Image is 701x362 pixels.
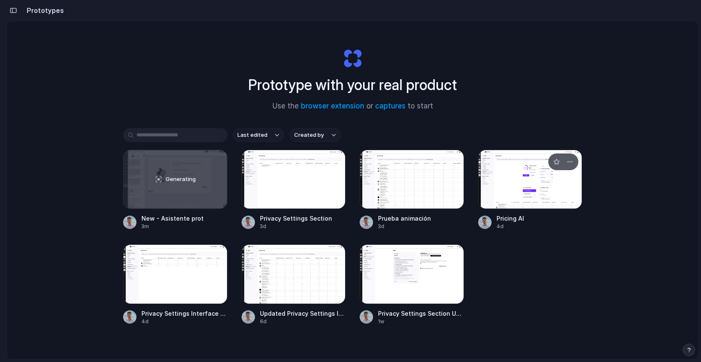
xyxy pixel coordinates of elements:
[301,102,364,110] a: browser extension
[141,223,227,230] div: 3m
[497,223,582,230] div: 4d
[260,223,346,230] div: 3d
[378,223,464,230] div: 3d
[378,318,464,325] div: 1w
[260,309,346,318] span: Updated Privacy Settings Interface
[232,128,284,142] button: Last edited
[23,5,64,15] h2: Prototypes
[123,244,227,325] a: Privacy Settings Interface UpdatePrivacy Settings Interface Update4d
[272,101,433,112] span: Use the or to start
[360,150,464,230] a: Prueba animaciónPrueba animación3d
[248,74,457,96] h1: Prototype with your real product
[141,309,227,318] span: Privacy Settings Interface Update
[378,214,464,223] span: Prueba animación
[141,318,227,325] div: 4d
[478,150,582,230] a: Pricing AIPricing AI4d
[378,309,464,318] span: Privacy Settings Section Update
[166,175,196,184] span: Generating
[294,131,324,139] span: Created by
[360,244,464,325] a: Privacy Settings Section UpdatePrivacy Settings Section Update1w
[260,318,346,325] div: 6d
[141,214,227,223] span: New - Asistente prot
[242,150,346,230] a: Privacy Settings SectionPrivacy Settings Section3d
[237,131,267,139] span: Last edited
[242,244,346,325] a: Updated Privacy Settings InterfaceUpdated Privacy Settings Interface6d
[123,150,227,230] a: New - Asistente protGeneratingNew - Asistente prot3m
[375,102,406,110] a: captures
[260,214,346,223] span: Privacy Settings Section
[289,128,341,142] button: Created by
[497,214,582,223] span: Pricing AI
